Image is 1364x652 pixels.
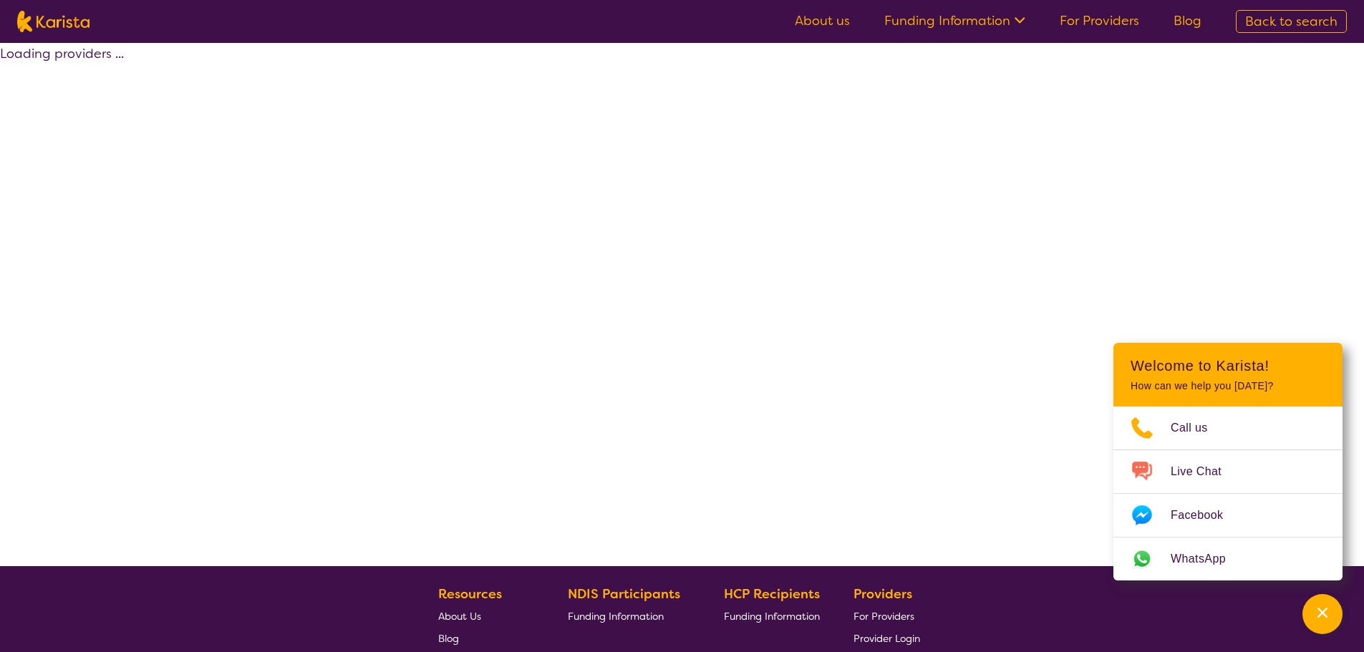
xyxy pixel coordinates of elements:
[1302,594,1343,634] button: Channel Menu
[438,605,534,627] a: About Us
[1113,407,1343,580] ul: Choose channel
[438,585,502,603] b: Resources
[724,585,820,603] b: HCP Recipients
[17,11,90,32] img: Karista logo
[568,610,664,623] span: Funding Information
[438,610,481,623] span: About Us
[568,605,691,627] a: Funding Information
[1171,548,1243,570] span: WhatsApp
[1131,357,1325,374] h2: Welcome to Karista!
[1113,343,1343,580] div: Channel Menu
[884,12,1025,29] a: Funding Information
[1171,417,1225,439] span: Call us
[724,605,820,627] a: Funding Information
[853,585,912,603] b: Providers
[1131,380,1325,392] p: How can we help you [DATE]?
[1236,10,1347,33] a: Back to search
[1245,13,1338,30] span: Back to search
[795,12,850,29] a: About us
[853,632,920,645] span: Provider Login
[853,627,920,649] a: Provider Login
[438,627,534,649] a: Blog
[1171,505,1240,526] span: Facebook
[853,605,920,627] a: For Providers
[724,610,820,623] span: Funding Information
[1174,12,1201,29] a: Blog
[568,585,680,603] b: NDIS Participants
[1113,537,1343,580] a: Web link opens in a new tab.
[853,610,914,623] span: For Providers
[438,632,459,645] span: Blog
[1060,12,1139,29] a: For Providers
[1171,461,1239,482] span: Live Chat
